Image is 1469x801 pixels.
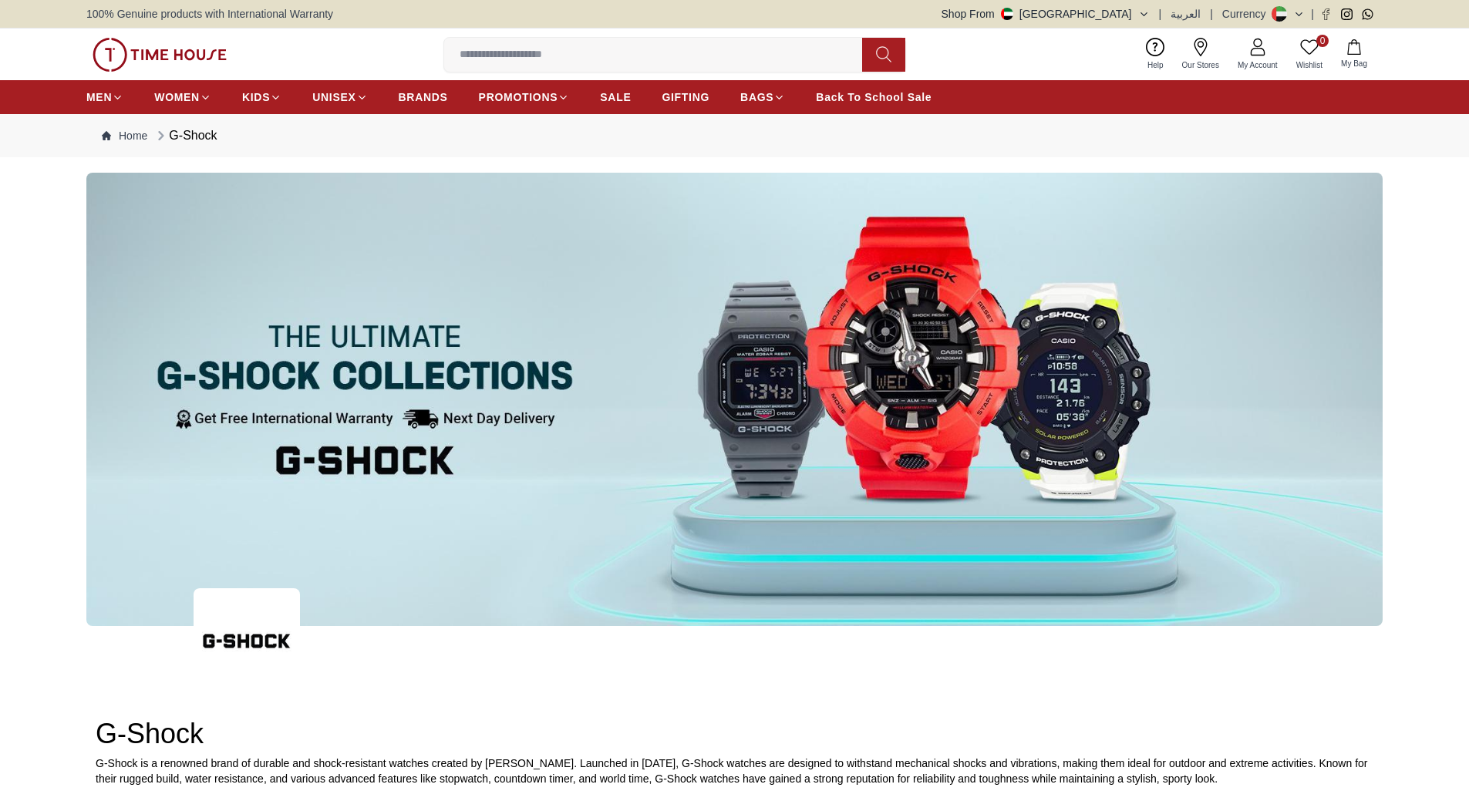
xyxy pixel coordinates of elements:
[1332,36,1376,72] button: My Bag
[194,588,300,695] img: ...
[1176,59,1225,71] span: Our Stores
[96,756,1373,786] p: G-Shock is a renowned brand of durable and shock-resistant watches created by [PERSON_NAME]. Laun...
[1320,8,1332,20] a: Facebook
[399,83,448,111] a: BRANDS
[740,83,785,111] a: BAGS
[86,89,112,105] span: MEN
[479,89,558,105] span: PROMOTIONS
[1287,35,1332,74] a: 0Wishlist
[1159,6,1162,22] span: |
[399,89,448,105] span: BRANDS
[1341,8,1353,20] a: Instagram
[154,83,211,111] a: WOMEN
[1231,59,1284,71] span: My Account
[1141,59,1170,71] span: Help
[154,89,200,105] span: WOMEN
[1316,35,1329,47] span: 0
[942,6,1150,22] button: Shop From[GEOGRAPHIC_DATA]
[479,83,570,111] a: PROMOTIONS
[86,114,1383,157] nav: Breadcrumb
[600,83,631,111] a: SALE
[600,89,631,105] span: SALE
[1001,8,1013,20] img: United Arab Emirates
[1173,35,1228,74] a: Our Stores
[242,83,281,111] a: KIDS
[1171,6,1201,22] button: العربية
[93,38,227,72] img: ...
[1138,35,1173,74] a: Help
[153,126,217,145] div: G-Shock
[816,83,932,111] a: Back To School Sale
[1311,6,1314,22] span: |
[816,89,932,105] span: Back To School Sale
[662,83,709,111] a: GIFTING
[1210,6,1213,22] span: |
[1290,59,1329,71] span: Wishlist
[102,128,147,143] a: Home
[662,89,709,105] span: GIFTING
[312,83,367,111] a: UNISEX
[312,89,355,105] span: UNISEX
[1362,8,1373,20] a: Whatsapp
[86,6,333,22] span: 100% Genuine products with International Warranty
[86,83,123,111] a: MEN
[86,173,1383,626] img: ...
[740,89,773,105] span: BAGS
[96,719,1373,749] h2: G-Shock
[242,89,270,105] span: KIDS
[1335,58,1373,69] span: My Bag
[1222,6,1272,22] div: Currency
